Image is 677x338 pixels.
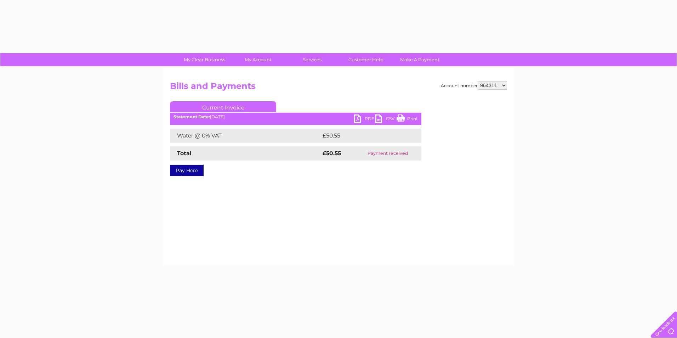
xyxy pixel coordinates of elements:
[170,165,204,176] a: Pay Here
[337,53,395,66] a: Customer Help
[173,114,210,119] b: Statement Date:
[321,129,407,143] td: £50.55
[354,146,421,160] td: Payment received
[441,81,507,90] div: Account number
[170,81,507,95] h2: Bills and Payments
[170,114,421,119] div: [DATE]
[170,129,321,143] td: Water @ 0% VAT
[177,150,192,157] strong: Total
[170,101,276,112] a: Current Invoice
[323,150,341,157] strong: £50.55
[397,114,418,125] a: Print
[229,53,288,66] a: My Account
[175,53,234,66] a: My Clear Business
[283,53,341,66] a: Services
[375,114,397,125] a: CSV
[391,53,449,66] a: Make A Payment
[354,114,375,125] a: PDF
